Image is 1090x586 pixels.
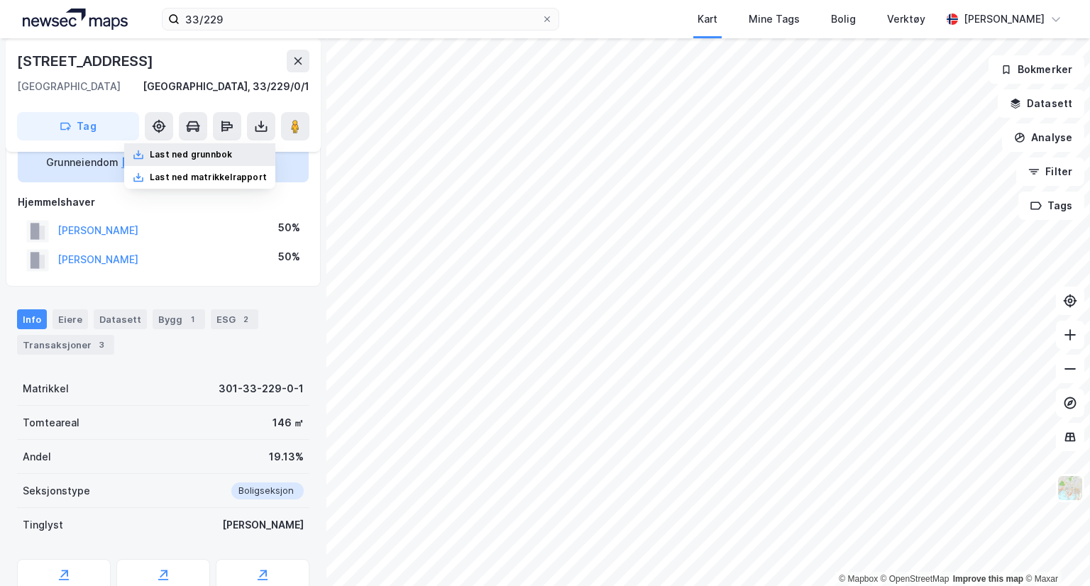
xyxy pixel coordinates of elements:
[278,219,300,236] div: 50%
[185,312,199,326] div: 1
[121,154,269,171] button: [GEOGRAPHIC_DATA], 33/229
[1019,518,1090,586] div: Kontrollprogram for chat
[94,338,109,352] div: 3
[1057,475,1084,502] img: Z
[1016,157,1084,186] button: Filter
[222,516,304,534] div: [PERSON_NAME]
[839,574,878,584] a: Mapbox
[23,482,90,499] div: Seksjonstype
[269,448,304,465] div: 19.13%
[1002,123,1084,152] button: Analyse
[23,9,128,30] img: logo.a4113a55bc3d86da70a041830d287a7e.svg
[881,574,949,584] a: OpenStreetMap
[887,11,925,28] div: Verktøy
[989,55,1084,84] button: Bokmerker
[272,414,304,431] div: 146 ㎡
[749,11,800,28] div: Mine Tags
[953,574,1023,584] a: Improve this map
[698,11,717,28] div: Kart
[94,309,147,329] div: Datasett
[150,172,267,183] div: Last ned matrikkelrapport
[964,11,1045,28] div: [PERSON_NAME]
[17,50,156,72] div: [STREET_ADDRESS]
[219,380,304,397] div: 301-33-229-0-1
[831,11,856,28] div: Bolig
[998,89,1084,118] button: Datasett
[46,154,119,171] div: Grunneiendom
[17,335,114,355] div: Transaksjoner
[23,380,69,397] div: Matrikkel
[1019,518,1090,586] iframe: Chat Widget
[238,312,253,326] div: 2
[23,414,79,431] div: Tomteareal
[1018,192,1084,220] button: Tags
[150,149,232,160] div: Last ned grunnbok
[23,448,51,465] div: Andel
[211,309,258,329] div: ESG
[153,309,205,329] div: Bygg
[143,78,309,95] div: [GEOGRAPHIC_DATA], 33/229/0/1
[17,112,139,140] button: Tag
[17,309,47,329] div: Info
[17,78,121,95] div: [GEOGRAPHIC_DATA]
[18,194,309,211] div: Hjemmelshaver
[53,309,88,329] div: Eiere
[278,248,300,265] div: 50%
[23,516,63,534] div: Tinglyst
[180,9,541,30] input: Søk på adresse, matrikkel, gårdeiere, leietakere eller personer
